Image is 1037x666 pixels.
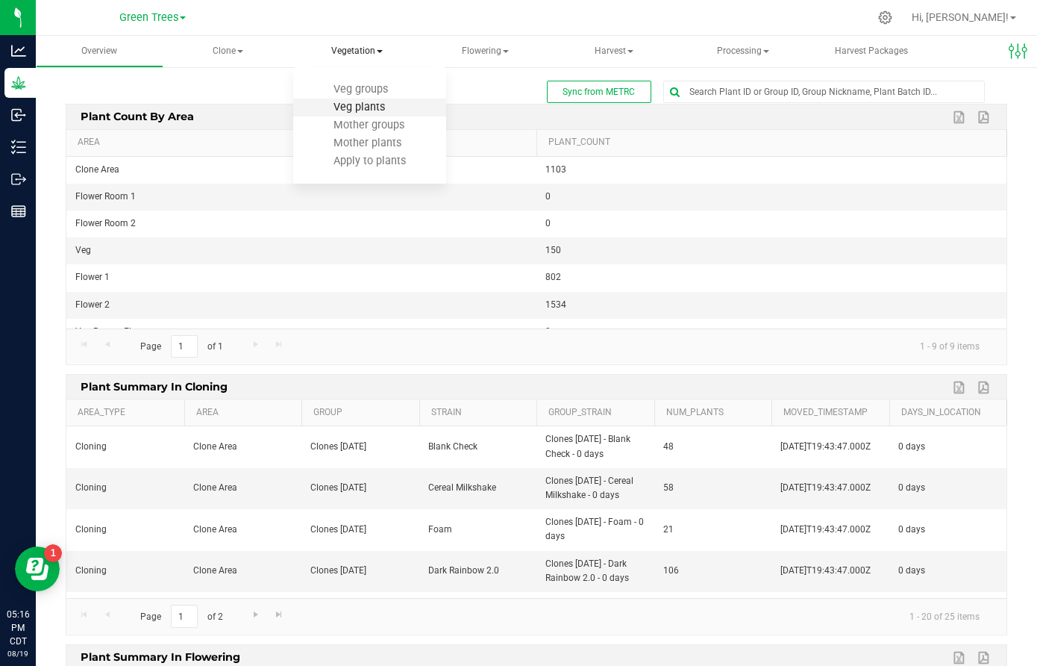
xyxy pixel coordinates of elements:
td: 1534 [536,292,1006,319]
td: Flower Room 2 [66,211,536,237]
input: 1 [171,335,198,358]
a: Flowering [422,36,550,67]
td: Cloning [66,509,184,550]
span: Clone [166,37,292,66]
span: Veg plants [313,101,405,113]
a: Area [196,407,296,419]
a: Area [78,137,530,149]
inline-svg: Reports [11,204,26,219]
td: [DATE]T19:43:47.000Z [771,426,889,467]
span: Mother groups [313,119,424,131]
span: Page of 2 [128,605,235,628]
a: Strain [431,407,531,419]
td: 58 [654,468,772,509]
p: 08/19 [7,648,29,659]
span: Harvest [551,37,677,66]
a: Processing [680,36,807,67]
a: Moved_Timestamp [783,407,883,419]
span: 1 - 20 of 25 items [897,605,991,627]
td: 0 days [889,509,1007,550]
td: Clones [DATE] - Foam - 0 days [536,509,654,550]
a: Days_in_Location [901,407,1001,419]
td: GMO Pie [419,592,537,633]
td: 0 days [889,468,1007,509]
a: Go to the next page [245,605,266,625]
inline-svg: Inventory [11,140,26,155]
input: Search Plant ID or Group ID, Group Nickname, Plant Batch ID... [664,81,984,102]
td: Clones [DATE] [301,592,419,633]
span: Vegetation [293,36,421,67]
a: Harvest Packages [808,36,936,67]
td: Dark Rainbow 2.0 [419,551,537,592]
td: 0 [536,184,1006,211]
td: [DATE]T19:43:47.000Z [771,468,889,509]
td: Clone Area [184,426,302,467]
td: Clone Area [184,592,302,633]
inline-svg: Outbound [11,172,26,187]
a: Plant_Count [548,137,1000,149]
td: 21 [654,509,772,550]
iframe: Resource center unread badge [44,544,62,562]
button: Sync from METRC [547,81,651,103]
td: Foam [419,509,537,550]
td: Cloning [66,426,184,467]
td: 150 [536,237,1006,264]
td: Flower 1 [66,264,536,291]
td: Clone Area [66,157,536,184]
td: 802 [536,264,1006,291]
td: Flower 2 [66,292,536,319]
a: Vegetation Veg groups Veg plants Mother groups Mother plants Apply to plants [293,36,421,67]
inline-svg: Grow [11,75,26,90]
span: Apply to plants [313,155,426,167]
td: [DATE]T19:43:47.000Z [771,592,889,633]
td: Veg Room - Flower [66,319,536,346]
td: 48 [654,426,772,467]
td: 106 [654,551,772,592]
a: Group [313,407,413,419]
span: Sync from METRC [563,87,635,97]
td: Blank Check [419,426,537,467]
span: Green Trees [119,11,178,24]
td: 0 [536,211,1006,237]
td: Clones [DATE] [301,426,419,467]
span: Plant Count By Area [77,105,198,128]
a: Area_Type [78,407,178,419]
a: Export to PDF [974,378,996,397]
span: Plant Summary in Cloning [77,375,232,398]
a: Export to Excel [949,378,971,397]
td: [DATE]T19:43:47.000Z [771,551,889,592]
a: Group_Strain [548,407,648,419]
inline-svg: Inbound [11,108,26,122]
div: Manage settings [876,10,895,25]
td: Cloning [66,592,184,633]
span: Veg groups [313,83,408,96]
td: 1103 [536,157,1006,184]
td: Clones [DATE] - Dark Rainbow 2.0 - 0 days [536,551,654,592]
span: 1 - 9 of 9 items [908,335,991,358]
iframe: Resource center [15,547,60,591]
inline-svg: Analytics [11,43,26,58]
td: Veg [66,237,536,264]
span: Page of 1 [128,335,235,358]
span: Overview [61,45,137,57]
td: Clones [DATE] [301,509,419,550]
td: Cloning [66,551,184,592]
td: 0 days [889,592,1007,633]
span: Harvest Packages [815,45,928,57]
a: Clone [165,36,292,67]
td: Flower Room 1 [66,184,536,211]
td: Clones [DATE] - GMO Pie - 0 days [536,592,654,633]
p: 05:16 PM CDT [7,608,29,648]
span: Hi, [PERSON_NAME]! [912,11,1009,23]
td: 0 days [889,551,1007,592]
a: Export to PDF [974,108,996,127]
td: 0 [536,319,1006,346]
a: Export to Excel [949,108,971,127]
td: 0 days [889,426,1007,467]
td: Cereal Milkshake [419,468,537,509]
a: Harvest [551,36,678,67]
span: Processing [680,37,806,66]
a: Overview [36,36,163,67]
td: Clones [DATE] [301,468,419,509]
span: Flowering [423,37,549,66]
